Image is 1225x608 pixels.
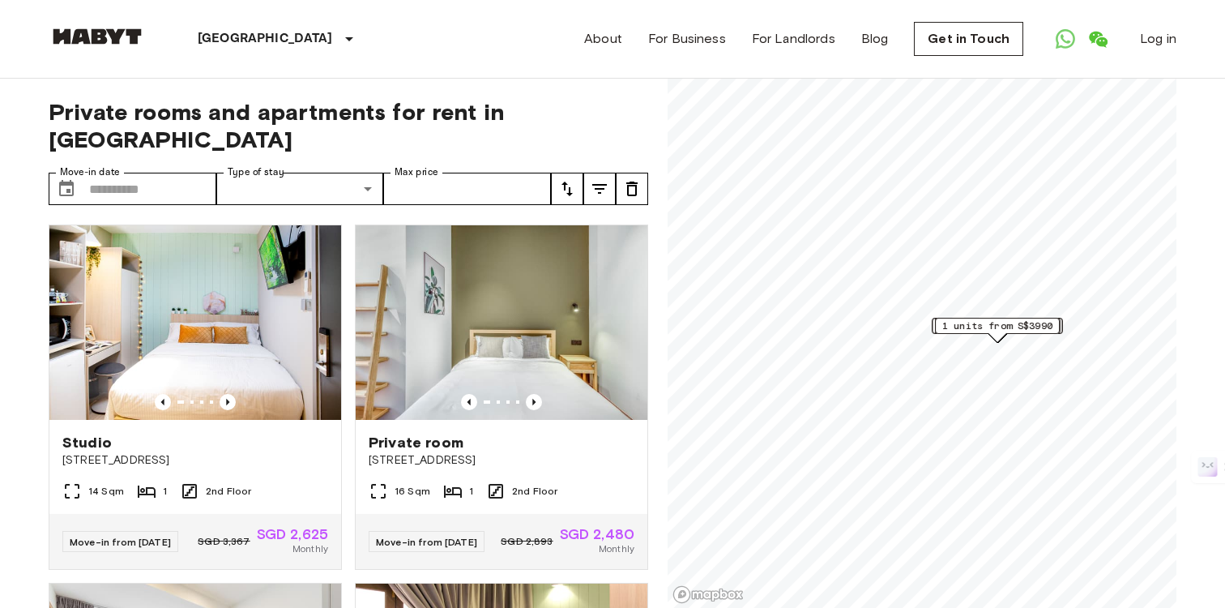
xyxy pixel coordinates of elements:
[861,29,889,49] a: Blog
[648,29,726,49] a: For Business
[942,319,1052,333] span: 1 units from S$3990
[198,534,250,549] span: SGD 3,367
[70,536,171,548] span: Move-in from [DATE]
[560,527,634,542] span: SGD 2,480
[163,484,167,499] span: 1
[395,165,438,179] label: Max price
[584,29,622,49] a: About
[616,173,648,205] button: tune
[395,484,430,499] span: 16 Sqm
[551,173,583,205] button: tune
[155,394,171,410] button: Previous image
[49,98,648,153] span: Private rooms and apartments for rent in [GEOGRAPHIC_DATA]
[60,165,120,179] label: Move-in date
[369,433,463,452] span: Private room
[1140,29,1176,49] a: Log in
[501,534,553,549] span: SGD 2,893
[752,29,835,49] a: For Landlords
[914,22,1023,56] a: Get in Touch
[49,28,146,45] img: Habyt
[257,527,328,542] span: SGD 2,625
[355,225,648,570] a: Marketing picture of unit SG-01-021-008-01Previous imagePrevious imagePrivate room[STREET_ADDRESS...
[220,394,236,410] button: Previous image
[292,542,328,556] span: Monthly
[49,225,342,570] a: Marketing picture of unit SG-01-111-002-001Previous imagePrevious imageStudio[STREET_ADDRESS]14 S...
[62,433,112,452] span: Studio
[1049,23,1082,55] a: Open WhatsApp
[932,318,1062,343] div: Map marker
[512,484,557,499] span: 2nd Floor
[228,165,284,179] label: Type of stay
[583,173,616,205] button: tune
[206,484,251,499] span: 2nd Floor
[88,484,124,499] span: 14 Sqm
[198,29,333,49] p: [GEOGRAPHIC_DATA]
[62,452,328,469] span: [STREET_ADDRESS]
[356,225,647,420] img: Marketing picture of unit SG-01-021-008-01
[672,585,744,604] a: Mapbox logo
[461,394,477,410] button: Previous image
[49,225,341,420] img: Marketing picture of unit SG-01-111-002-001
[1082,23,1114,55] a: Open WeChat
[376,536,477,548] span: Move-in from [DATE]
[526,394,542,410] button: Previous image
[369,452,634,469] span: [STREET_ADDRESS]
[935,318,1060,343] div: Map marker
[599,542,634,556] span: Monthly
[469,484,473,499] span: 1
[50,173,83,205] button: Choose date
